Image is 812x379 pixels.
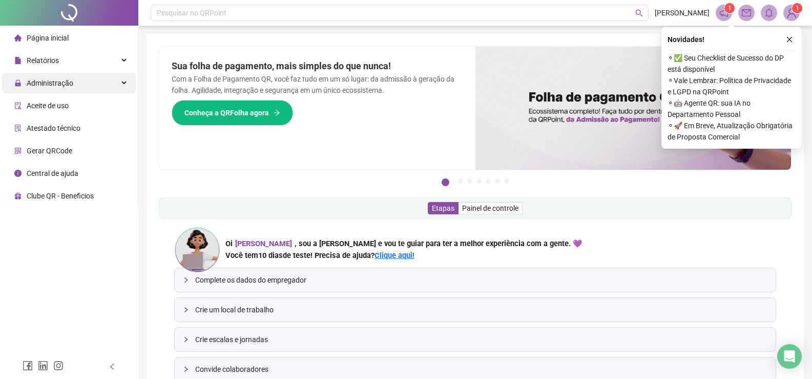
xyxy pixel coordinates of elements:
button: 7 [504,178,509,184]
span: Crie um local de trabalho [195,304,767,315]
a: Clique aqui! [374,251,414,260]
span: 10 [258,251,283,260]
span: Clube QR - Beneficios [27,192,94,200]
span: Crie escalas e jornadas [195,334,767,345]
button: 5 [486,178,491,184]
span: Painel de controle [462,204,518,212]
span: 1 [728,5,732,12]
button: 6 [495,178,500,184]
span: Gerar QRCode [27,147,72,155]
span: linkedin [38,361,48,371]
span: Página inicial [27,34,69,42]
span: de teste! Precisa de ajuda? [283,251,374,260]
span: Atestado técnico [27,124,80,132]
span: Relatórios [27,56,59,65]
span: ⚬ ✅ Seu Checklist de Sucesso do DP está disponível [668,52,796,75]
span: Aceite de uso [27,102,69,110]
span: collapsed [183,307,189,313]
span: Central de ajuda [27,169,78,177]
span: gift [14,192,22,200]
span: collapsed [183,277,189,283]
span: notification [719,8,728,17]
span: Você tem [225,251,258,260]
span: Etapas [432,204,454,212]
span: info-circle [14,170,22,177]
span: Novidades ! [668,34,704,45]
span: qrcode [14,147,22,154]
span: ⚬ Vale Lembrar: Política de Privacidade e LGPD na QRPoint [668,75,796,97]
span: [PERSON_NAME] [655,7,710,18]
span: Administração [27,79,73,87]
span: close [786,36,793,43]
span: Conheça a QRFolha agora [184,107,269,118]
div: Open Intercom Messenger [777,344,802,369]
button: 4 [476,178,482,184]
button: 3 [467,178,472,184]
span: collapsed [183,366,189,372]
span: dias [268,251,283,260]
span: facebook [23,361,33,371]
img: ana-icon.cad42e3e8b8746aecfa2.png [174,227,220,273]
span: ⚬ 🚀 Em Breve, Atualização Obrigatória de Proposta Comercial [668,120,796,143]
span: home [14,34,22,42]
p: Com a Folha de Pagamento QR, você faz tudo em um só lugar: da admissão à geração da folha. Agilid... [172,73,463,96]
span: bell [764,8,774,17]
span: solution [14,125,22,132]
span: 1 [796,5,799,12]
button: Conheça a QRFolha agora [172,100,293,126]
span: collapsed [183,336,189,343]
button: 2 [458,178,463,184]
span: left [109,363,116,370]
span: Complete os dados do empregador [195,274,767,286]
div: Complete os dados do empregador [175,268,776,292]
div: [PERSON_NAME] [233,238,295,250]
span: arrow-right [273,109,280,116]
span: Convide colaboradores [195,364,767,375]
button: 1 [442,178,449,186]
div: Crie escalas e jornadas [175,328,776,351]
sup: Atualize o seu contato no menu Meus Dados [792,3,802,13]
span: audit [14,102,22,109]
span: mail [742,8,751,17]
div: Oi , sou a [PERSON_NAME] e vou te guiar para ter a melhor experiência com a gente. 💜 [225,238,582,250]
span: ⚬ 🤖 Agente QR: sua IA no Departamento Pessoal [668,97,796,120]
span: search [635,9,643,17]
span: instagram [53,361,64,371]
sup: 1 [724,3,735,13]
h2: Sua folha de pagamento, mais simples do que nunca! [172,59,463,73]
span: lock [14,79,22,87]
div: Crie um local de trabalho [175,298,776,322]
img: banner%2F8d14a306-6205-4263-8e5b-06e9a85ad873.png [475,47,792,170]
span: file [14,57,22,64]
img: 94772 [784,5,799,21]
